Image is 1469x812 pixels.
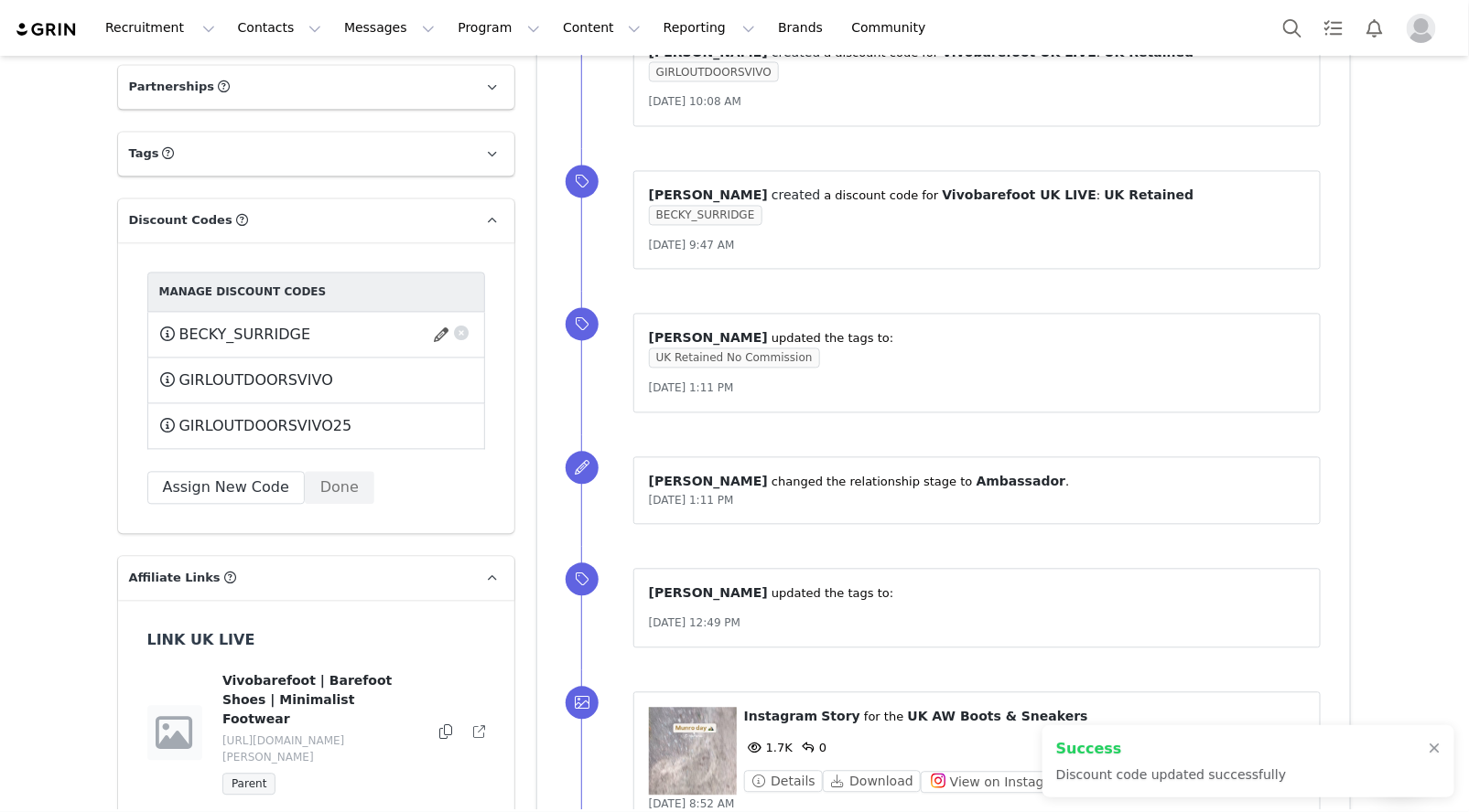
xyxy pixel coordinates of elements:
[129,570,221,588] span: Affiliate Links
[653,7,766,48] button: Reporting
[943,188,1097,203] span: Vivobarefoot UK LIVE
[179,370,333,392] span: GIRLOUTDOORSVIVO
[649,96,741,109] span: [DATE] 10:08 AM
[1396,14,1454,43] button: Profile
[147,630,443,652] h3: LINK UK LIVE
[977,475,1066,489] span: Ambassador
[649,586,768,601] span: [PERSON_NAME]
[649,798,735,811] span: [DATE] 8:52 AM
[1355,7,1395,48] button: Notifications
[921,772,1077,794] button: View on Instagram
[822,710,860,724] span: Story
[305,472,374,505] button: Done
[744,708,1306,727] p: ⁨ ⁩ ⁨ ⁩ for the ⁨ ⁩
[823,771,921,793] button: Download
[649,617,740,630] span: [DATE] 12:49 PM
[767,7,839,48] a: Brands
[179,416,352,438] span: GIRLOUTDOORSVIVO25
[159,284,473,301] div: Manage Discount Codes
[1313,7,1354,48] a: Tasks
[222,672,419,730] h4: Vivobarefoot | Barefoot Shoes | Minimalist Footwear
[649,329,1306,348] p: ⁨ ⁩ updated the tags to:
[649,331,768,346] span: [PERSON_NAME]
[649,584,1306,604] p: ⁨ ⁩ updated the tags to:
[1056,765,1286,785] p: Discount code updated successfully
[222,774,275,796] span: Parent
[222,733,419,766] p: [URL][DOMAIN_NAME][PERSON_NAME]
[649,187,1306,206] p: ⁨ ⁩ ⁨ ⁩ a discount code for ⁨ ⁩: ⁨ ⁩
[1407,14,1436,43] img: placeholder-profile.jpg
[649,473,1306,492] p: ⁨ ⁩ changed the ⁨relationship⁩ stage to ⁨ ⁩.
[447,7,551,48] button: Program
[129,212,232,230] span: Discount Codes
[552,7,652,48] button: Content
[1056,738,1286,760] h2: Success
[744,771,823,793] button: Details
[147,472,305,505] button: Assign New Code
[649,240,735,252] span: [DATE] 9:47 AM
[94,7,226,48] button: Recruitment
[908,710,1088,724] span: UK AW Boots & Sneakers
[129,79,215,97] span: Partnerships
[15,21,79,38] img: grin logo
[129,145,159,164] span: Tags
[1272,7,1312,48] button: Search
[1105,188,1194,203] span: UK Retained
[649,206,762,226] span: BECKY_SURRIDGE
[179,325,311,347] span: BECKY_SURRIDGE
[772,188,820,203] span: created
[227,7,332,48] button: Contacts
[649,348,820,369] span: UK Retained No Commission
[841,7,945,48] a: Community
[15,15,751,35] body: Rich Text Area. Press ALT-0 for help.
[744,742,793,755] span: 1.7K
[921,775,1077,789] a: View on Instagram
[649,382,734,395] span: [DATE] 1:11 PM
[649,495,734,507] span: [DATE] 1:11 PM
[649,188,768,203] span: [PERSON_NAME]
[333,7,446,48] button: Messages
[649,475,768,489] span: [PERSON_NAME]
[744,710,818,724] span: Instagram
[797,742,826,755] span: 0
[649,62,779,82] span: GIRLOUTDOORSVIVO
